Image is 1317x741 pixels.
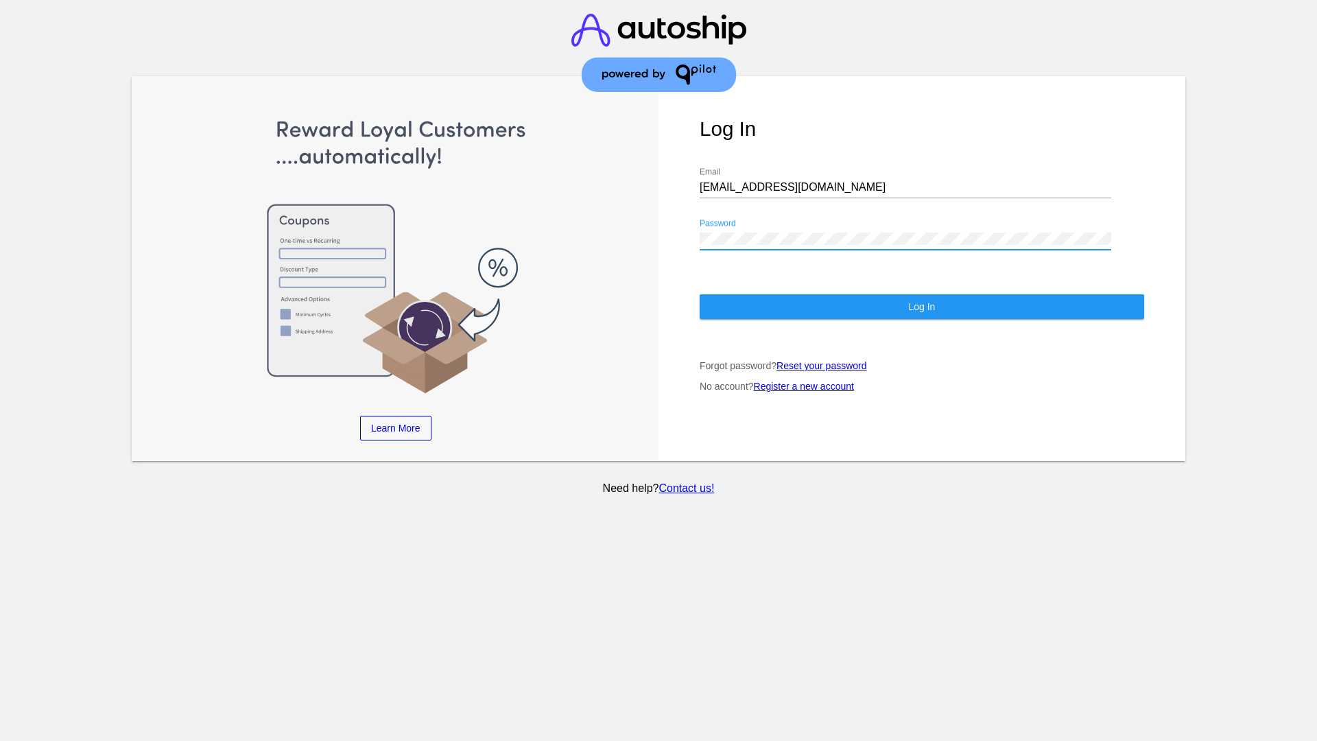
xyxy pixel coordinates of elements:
[130,482,1188,495] p: Need help?
[776,360,867,371] a: Reset your password
[908,301,935,312] span: Log In
[658,482,714,494] a: Contact us!
[360,416,431,440] a: Learn More
[174,117,618,395] img: Apply Coupons Automatically to Scheduled Orders with QPilot
[700,360,1144,371] p: Forgot password?
[371,423,420,434] span: Learn More
[700,294,1144,319] button: Log In
[700,117,1144,141] h1: Log In
[700,181,1111,193] input: Email
[754,381,854,392] a: Register a new account
[700,381,1144,392] p: No account?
